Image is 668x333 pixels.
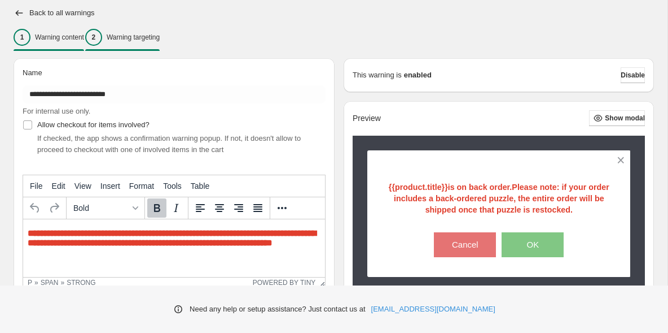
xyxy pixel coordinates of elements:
span: Allow checkout for items involved? [37,120,150,129]
div: Resize [315,278,325,287]
span: Format [129,181,154,191]
span: Disable [621,71,645,80]
button: 1Warning content [14,25,84,49]
span: View [74,181,91,191]
p: Warning targeting [107,33,160,42]
button: Redo [45,198,64,218]
h2: Back to all warnings [29,8,95,18]
strong: enabled [404,70,432,81]
p: This warning is [353,70,402,81]
span: Bold [73,204,129,213]
span: If checked, the app shows a confirmation warning popup. If not, it doesn't allow to proceed to ch... [37,134,301,154]
span: For internal use only. [23,107,90,115]
strong: {{product.title}} [389,183,448,192]
iframe: Rich Text Area [23,219,325,277]
button: Disable [621,67,645,83]
button: Justify [248,198,267,218]
p: Warning content [35,33,84,42]
h2: Preview [353,114,381,123]
span: Edit [52,181,65,191]
button: Cancel [434,232,496,257]
a: Powered by Tiny [253,279,316,287]
div: p [28,279,32,287]
span: Insert [100,181,120,191]
div: 1 [14,29,30,46]
span: File [30,181,43,191]
span: Tools [163,181,182,191]
span: is on back order. [448,183,512,192]
button: Align right [229,198,248,218]
strong: Please note: if your order includes a back-ordered puzzle, the entire order will be shipped once ... [394,183,609,214]
button: Undo [25,198,45,218]
span: Name [23,68,42,77]
div: » [34,279,38,287]
button: Align left [191,198,210,218]
span: Table [191,181,209,191]
button: Italic [166,198,186,218]
button: OK [502,232,564,257]
div: 2 [85,29,102,46]
button: Bold [147,198,166,218]
span: Show modal [605,114,645,123]
div: strong [67,279,95,287]
button: Formats [69,198,142,218]
div: span [41,279,59,287]
button: More... [273,198,292,218]
button: 2Warning targeting [85,25,160,49]
a: [EMAIL_ADDRESS][DOMAIN_NAME] [371,304,495,315]
button: Align center [210,198,229,218]
div: » [61,279,65,287]
button: Show modal [589,110,645,126]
